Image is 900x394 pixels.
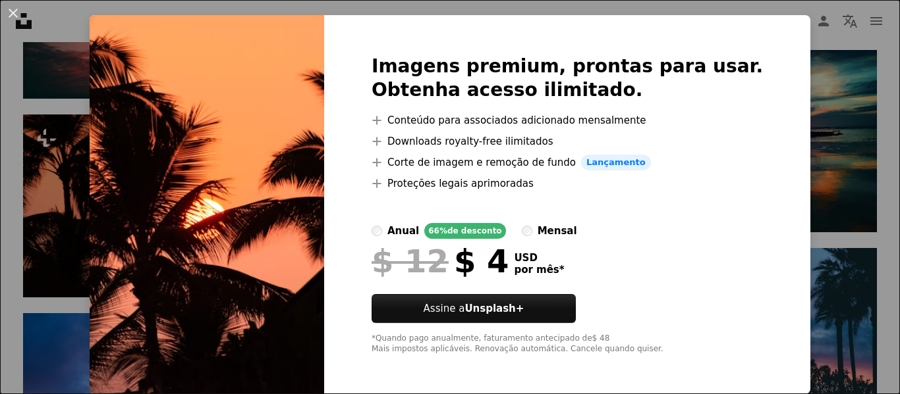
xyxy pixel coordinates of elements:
[424,223,505,239] div: 66% de desconto
[387,223,419,239] div: anual
[522,226,532,236] input: mensal
[372,333,763,355] div: *Quando pago anualmente, faturamento antecipado de $ 48 Mais impostos aplicáveis. Renovação autom...
[372,226,382,236] input: anual66%de desconto
[372,244,449,278] span: $ 12
[538,223,577,239] div: mensal
[514,252,564,264] span: USD
[372,294,576,323] button: Assine aUnsplash+
[90,15,324,394] img: premium_photo-1705418057300-84235e5f265a
[372,134,763,149] li: Downloads royalty-free ilimitados
[581,155,651,170] span: Lançamento
[372,55,763,102] h2: Imagens premium, prontas para usar. Obtenha acesso ilimitado.
[372,176,763,191] li: Proteções legais aprimoradas
[464,303,524,314] strong: Unsplash+
[372,155,763,170] li: Corte de imagem e remoção de fundo
[372,112,763,128] li: Conteúdo para associados adicionado mensalmente
[514,264,564,276] span: por mês *
[372,244,509,278] div: $ 4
